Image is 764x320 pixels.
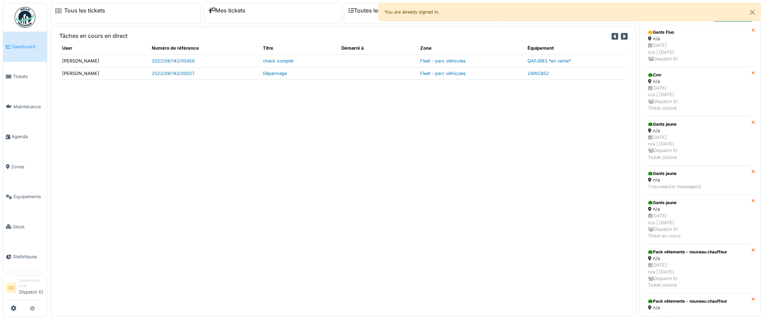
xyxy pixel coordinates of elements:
[528,58,571,64] a: QAFJ983 *en vente*
[643,166,751,195] a: Gants jaune n/a 1 nouveau(x) message(s)
[420,71,466,76] a: Fleet - parc véhicules
[19,278,44,298] li: Dispatch Et
[260,42,339,54] th: Titre
[263,58,293,64] a: check complet
[417,42,525,54] th: Zone
[643,195,751,244] a: Gants jaune n/a [DATE]n/a | [DATE] Dispatch EtTicket en cours
[3,32,47,62] a: Dashboard
[648,206,747,212] div: n/a
[59,33,127,39] h6: Tâches en cours en direct
[339,42,417,54] th: Démarré à
[59,54,149,67] td: [PERSON_NAME]
[643,116,751,166] a: Gants jaune n/a [DATE]n/a | [DATE] Dispatch EtTicket clotûré
[208,7,246,14] a: Mes tickets
[14,193,44,200] span: Équipements
[648,249,747,255] div: Pack vêtements - nouveau chauffeur
[420,58,466,64] a: Fleet - parc véhicules
[11,133,44,140] span: Agenda
[3,152,47,182] a: Zones
[648,42,747,62] div: [DATE] n/a | [DATE] Dispatch Et
[648,183,747,190] div: 1 nouveau(x) message(s)
[648,304,747,311] div: n/a
[263,71,287,76] a: Dépannage
[648,255,747,262] div: n/a
[648,177,747,183] div: n/a
[348,7,400,14] a: Toutes les tâches
[6,278,44,300] a: DE Gestionnaire localDispatch Et
[13,253,44,260] span: Statistiques
[528,71,549,76] a: 2AWC852
[648,78,747,85] div: n/a
[11,163,44,170] span: Zones
[648,35,747,42] div: n/a
[14,103,44,110] span: Maintenance
[648,72,747,78] div: Cmr
[3,242,47,272] a: Statistiques
[745,3,760,22] button: Close
[648,134,747,161] div: [DATE] n/a | [DATE] Dispatch Et Ticket clotûré
[648,200,747,206] div: Gants jaune
[13,224,44,230] span: Stock
[152,71,194,76] a: 2022/09/142/00557
[19,278,44,289] div: Gestionnaire local
[3,62,47,92] a: Tickets
[648,127,747,134] div: n/a
[648,85,747,111] div: [DATE] n/a | [DATE] Dispatch Et Ticket clotûré
[648,298,747,304] div: Pack vêtements - nouveau chauffeur
[12,43,44,50] span: Dashboard
[643,67,751,116] a: Cmr n/a [DATE]n/a | [DATE] Dispatch EtTicket clotûré
[62,45,72,51] span: translation missing: fr.shared.user
[648,212,747,239] div: [DATE] n/a | [DATE] Dispatch Et Ticket en cours
[648,170,747,177] div: Gants jaune
[13,73,44,80] span: Tickets
[3,182,47,212] a: Équipements
[643,244,751,293] a: Pack vêtements - nouveau chauffeur n/a [DATE]n/a | [DATE] Dispatch EtTicket clotûré
[3,212,47,242] a: Stock
[525,42,628,54] th: Équipement
[648,29,747,35] div: Gants Fluo
[3,122,47,152] a: Agenda
[3,92,47,122] a: Maintenance
[643,24,751,67] a: Gants Fluo n/a [DATE]n/a | [DATE] Dispatch Et
[648,262,747,288] div: [DATE] n/a | [DATE] Dispatch Et Ticket clotûré
[648,121,747,127] div: Gants jaune
[15,7,35,28] img: Badge_color-CXgf-gQk.svg
[64,7,105,14] a: Tous les tickets
[379,3,761,21] div: You are already signed in.
[59,67,149,79] td: [PERSON_NAME]
[6,283,16,293] li: DE
[152,58,195,64] a: 2022/08/142/00456
[149,42,260,54] th: Numéro de référence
